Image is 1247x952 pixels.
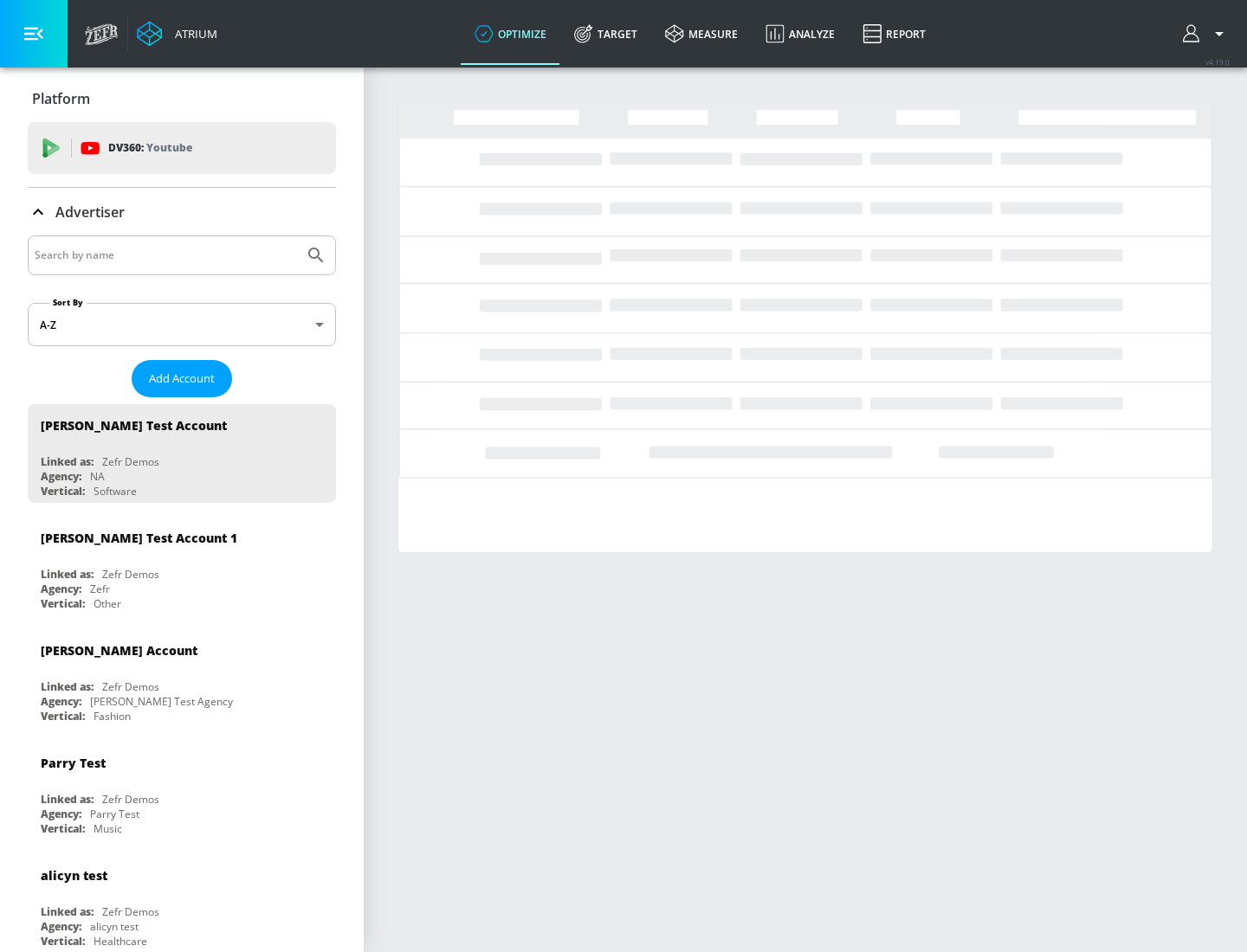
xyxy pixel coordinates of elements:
[168,26,217,42] div: Atrium
[1205,57,1230,67] span: v 4.19.0
[94,934,147,949] div: Healthcare
[55,203,125,222] p: Advertiser
[41,567,94,582] div: Linked as:
[41,642,197,659] div: [PERSON_NAME] Account
[752,3,849,65] a: Analyze
[41,755,106,771] div: Parry Test
[90,919,139,934] div: alicyn test
[94,484,137,499] div: Software
[94,821,122,836] div: Music
[41,454,94,469] div: Linked as:
[102,904,159,919] div: Zefr Demos
[90,582,110,596] div: Zefr
[461,3,560,65] a: optimize
[28,629,336,728] div: [PERSON_NAME] AccountLinked as:Zefr DemosAgency:[PERSON_NAME] Test AgencyVertical:Fashion
[35,244,297,267] input: Search by name
[102,567,159,582] div: Zefr Demos
[28,188,336,236] div: Advertiser
[41,596,85,611] div: Vertical:
[41,530,237,546] div: [PERSON_NAME] Test Account 1
[560,3,651,65] a: Target
[41,807,81,821] div: Agency:
[41,792,94,807] div: Linked as:
[94,709,131,724] div: Fashion
[41,934,85,949] div: Vertical:
[41,694,81,709] div: Agency:
[28,303,336,346] div: A-Z
[102,792,159,807] div: Zefr Demos
[41,821,85,836] div: Vertical:
[28,74,336,123] div: Platform
[41,679,94,694] div: Linked as:
[146,138,192,157] p: Youtube
[41,484,85,499] div: Vertical:
[90,807,139,821] div: Parry Test
[28,742,336,840] div: Parry TestLinked as:Zefr DemosAgency:Parry TestVertical:Music
[41,582,81,596] div: Agency:
[28,122,336,174] div: DV360: Youtube
[90,469,105,484] div: NA
[94,596,121,611] div: Other
[41,919,81,934] div: Agency:
[28,517,336,615] div: [PERSON_NAME] Test Account 1Linked as:Zefr DemosAgency:ZefrVertical:Other
[149,369,215,389] span: Add Account
[41,709,85,724] div: Vertical:
[32,89,90,108] p: Platform
[132,360,232,397] button: Add Account
[108,138,192,158] p: DV360:
[49,297,87,308] label: Sort By
[41,417,227,434] div: [PERSON_NAME] Test Account
[90,694,233,709] div: [PERSON_NAME] Test Agency
[849,3,940,65] a: Report
[28,404,336,503] div: [PERSON_NAME] Test AccountLinked as:Zefr DemosAgency:NAVertical:Software
[41,469,81,484] div: Agency:
[651,3,752,65] a: measure
[137,21,217,47] a: Atrium
[102,679,159,694] div: Zefr Demos
[41,867,107,884] div: alicyn test
[41,904,94,919] div: Linked as:
[102,454,159,469] div: Zefr Demos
